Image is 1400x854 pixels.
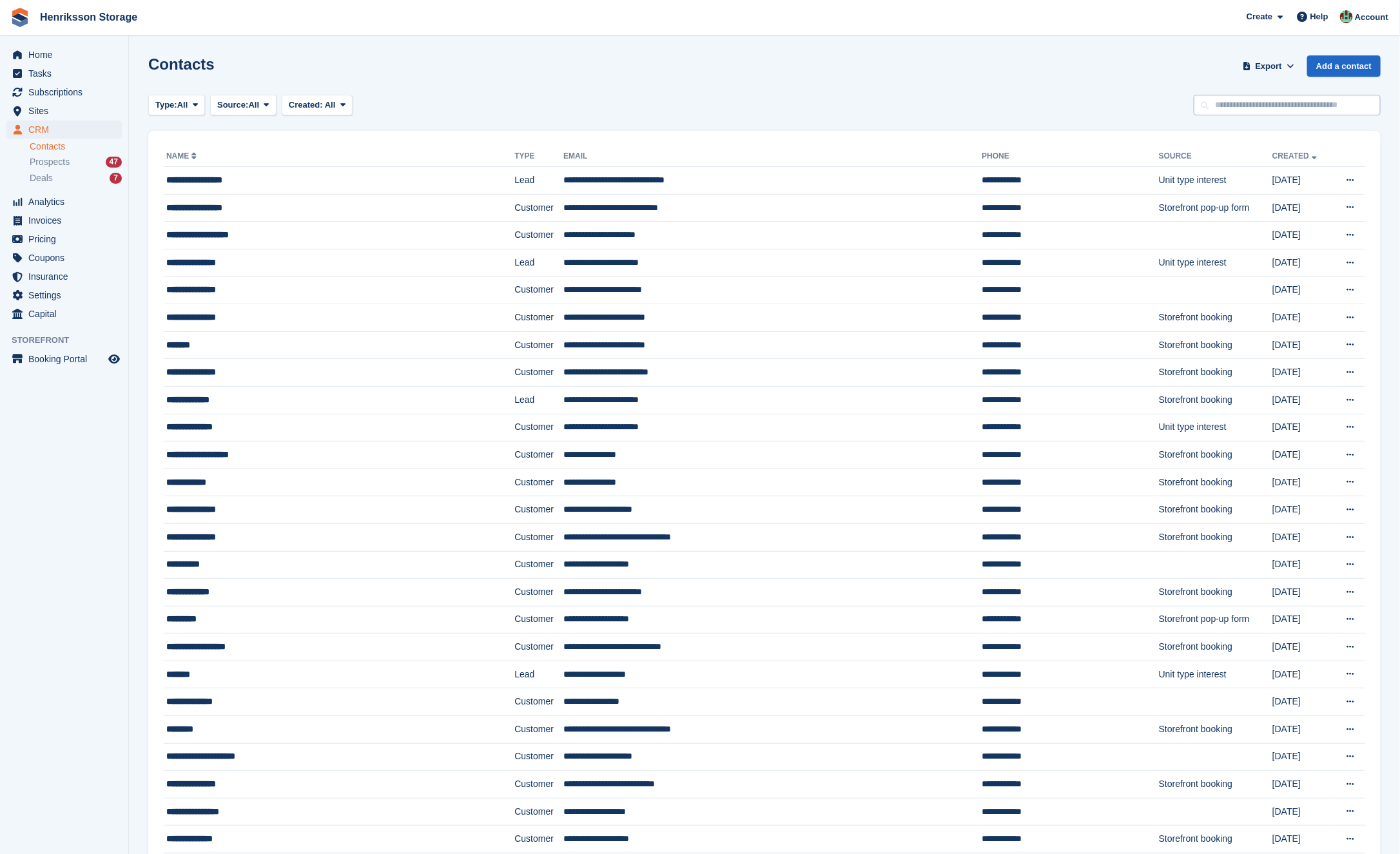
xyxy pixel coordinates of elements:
[514,194,563,222] td: Customer
[148,55,215,73] h1: Contacts
[30,141,122,153] a: Contacts
[1159,661,1272,688] td: Unit type interest
[325,100,336,110] span: All
[28,102,106,120] span: Sites
[6,83,122,101] a: menu
[106,351,122,367] a: Preview store
[1310,10,1328,23] span: Help
[514,222,563,249] td: Customer
[30,172,53,184] span: Deals
[1247,10,1272,23] span: Create
[6,121,122,139] a: menu
[28,211,106,229] span: Invoices
[982,146,1158,167] th: Phone
[30,171,122,185] a: Deals 7
[28,193,106,211] span: Analytics
[1159,523,1272,551] td: Storefront booking
[514,496,563,524] td: Customer
[1272,826,1331,853] td: [DATE]
[1159,167,1272,195] td: Unit type interest
[249,99,260,112] span: All
[1272,222,1331,249] td: [DATE]
[28,64,106,82] span: Tasks
[6,64,122,82] a: menu
[6,350,122,368] a: menu
[514,661,563,688] td: Lead
[514,167,563,195] td: Lead
[217,99,248,112] span: Source:
[35,6,142,28] a: Henriksson Storage
[177,99,188,112] span: All
[1159,496,1272,524] td: Storefront booking
[210,95,277,116] button: Source: All
[1272,523,1331,551] td: [DATE]
[514,523,563,551] td: Customer
[6,102,122,120] a: menu
[514,331,563,359] td: Customer
[1272,716,1331,744] td: [DATE]
[6,286,122,304] a: menu
[6,193,122,211] a: menu
[1256,60,1282,73] span: Export
[1272,551,1331,579] td: [DATE]
[1272,194,1331,222] td: [DATE]
[28,230,106,248] span: Pricing
[1272,167,1331,195] td: [DATE]
[1159,771,1272,799] td: Storefront booking
[1159,249,1272,277] td: Unit type interest
[514,771,563,799] td: Customer
[6,211,122,229] a: menu
[28,305,106,323] span: Capital
[1159,716,1272,744] td: Storefront booking
[1159,414,1272,442] td: Unit type interest
[1240,55,1297,77] button: Export
[6,46,122,64] a: menu
[1159,606,1272,634] td: Storefront pop-up form
[514,551,563,579] td: Customer
[10,8,30,27] img: stora-icon-8386f47178a22dfd0bd8f6a31ec36ba5ce8667c1dd55bd0f319d3a0aa187defe.svg
[514,304,563,332] td: Customer
[282,95,353,116] button: Created: All
[1272,386,1331,414] td: [DATE]
[1272,359,1331,387] td: [DATE]
[514,798,563,826] td: Customer
[1159,194,1272,222] td: Storefront pop-up form
[28,286,106,304] span: Settings
[514,414,563,442] td: Customer
[12,334,128,347] span: Storefront
[30,155,122,169] a: Prospects 47
[514,826,563,853] td: Customer
[514,469,563,496] td: Customer
[28,249,106,267] span: Coupons
[1272,661,1331,688] td: [DATE]
[1340,10,1353,23] img: Isak Martinelle
[1159,331,1272,359] td: Storefront booking
[6,230,122,248] a: menu
[1355,11,1388,24] span: Account
[1272,606,1331,634] td: [DATE]
[6,249,122,267] a: menu
[514,716,563,744] td: Customer
[6,305,122,323] a: menu
[1159,146,1272,167] th: Source
[514,606,563,634] td: Customer
[514,743,563,771] td: Customer
[1272,249,1331,277] td: [DATE]
[1159,304,1272,332] td: Storefront booking
[514,442,563,469] td: Customer
[1272,304,1331,332] td: [DATE]
[1159,386,1272,414] td: Storefront booking
[28,83,106,101] span: Subscriptions
[1272,469,1331,496] td: [DATE]
[514,146,563,167] th: Type
[155,99,177,112] span: Type:
[1159,359,1272,387] td: Storefront booking
[30,156,70,168] span: Prospects
[1272,688,1331,716] td: [DATE]
[289,100,323,110] span: Created:
[514,386,563,414] td: Lead
[1272,496,1331,524] td: [DATE]
[514,249,563,277] td: Lead
[28,121,106,139] span: CRM
[1272,414,1331,442] td: [DATE]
